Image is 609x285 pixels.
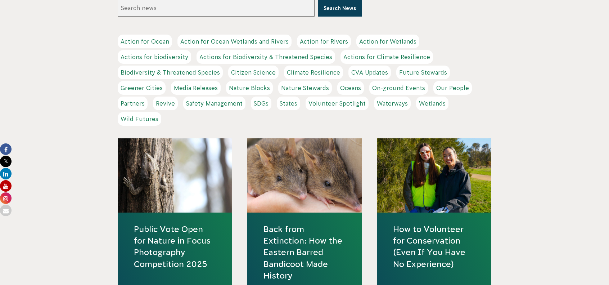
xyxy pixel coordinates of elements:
a: Actions for Climate Resilience [340,50,433,64]
a: Wild Futures [118,112,161,126]
a: Biodiversity & Threatened Species [118,66,223,79]
a: Climate Resilience [284,66,343,79]
a: Future Stewards [396,66,450,79]
a: Safety Management [183,97,245,110]
a: Citizen Science [228,66,279,79]
a: Revive [153,97,178,110]
a: Action for Rivers [297,35,351,48]
a: Actions for biodiversity [118,50,191,64]
a: How to Volunteer for Conservation (Even If You Have No Experience) [393,223,475,270]
a: Our People [433,81,472,95]
a: Partners [118,97,148,110]
a: SDGs [251,97,271,110]
a: Greener Cities [118,81,166,95]
a: Action for Ocean Wetlands and Rivers [177,35,292,48]
a: Nature Stewards [278,81,332,95]
a: Action for Ocean [118,35,172,48]
a: Back from Extinction: How the Eastern Barred Bandicoot Made History [263,223,346,281]
a: Public Vote Open for Nature in Focus Photography Competition 2025 [134,223,216,270]
a: Wetlands [416,97,448,110]
a: Volunteer Spotlight [306,97,369,110]
a: Oceans [337,81,364,95]
a: Action for Wetlands [356,35,419,48]
a: CVA Updates [348,66,391,79]
a: Nature Blocks [226,81,273,95]
a: States [277,97,300,110]
a: Actions for Biodiversity & Threatened Species [197,50,335,64]
a: On-ground Events [369,81,428,95]
a: Waterways [374,97,411,110]
a: Media Releases [171,81,221,95]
